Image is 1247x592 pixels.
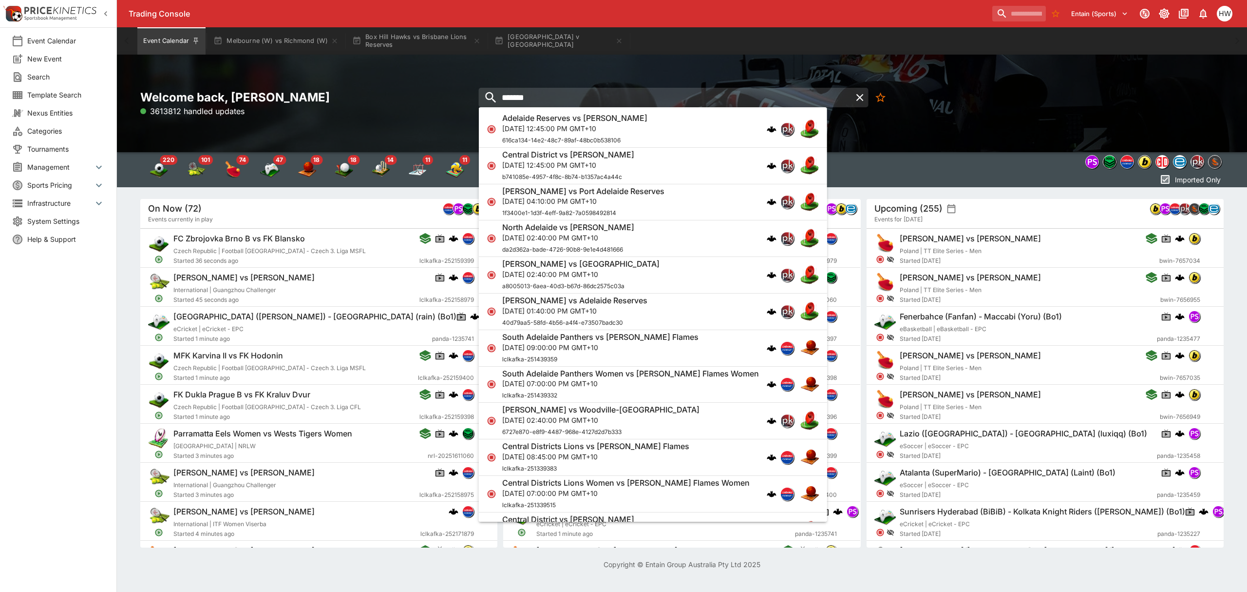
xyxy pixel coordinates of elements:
span: System Settings [27,216,105,226]
div: Soccer [149,160,169,179]
span: New Event [27,54,105,64]
p: [DATE] 02:40:00 PM GMT+10 [502,269,660,279]
svg: Open [154,294,163,303]
button: settings [946,204,956,214]
img: pricekinetics.png [781,123,794,136]
img: lclkafka.png [1121,156,1134,168]
img: esports.png [511,506,532,527]
p: [DATE] 12:45:00 PM GMT+10 [502,160,634,170]
h6: [PERSON_NAME] vs [PERSON_NAME] [536,546,678,556]
img: esports.png [874,467,896,488]
div: pricekinetics [780,232,794,245]
img: lclkafka.png [463,350,473,361]
img: logo-cerberus.svg [1175,546,1185,555]
span: 616ca134-14e2-48c7-89af-48bc0b538106 [502,137,621,144]
img: soccer.png [148,233,170,254]
button: Event Calendar [137,27,206,55]
svg: Closed [487,270,496,280]
img: logo-cerberus.svg [767,343,776,353]
img: lclkafka.png [826,233,836,244]
img: lclkafka.png [463,389,473,400]
img: lclkafka.png [826,428,836,439]
span: Sports Pricing [27,180,93,190]
img: australian_rules.png [800,229,819,248]
button: Select Tenant [1065,6,1134,21]
img: volleyball [445,160,465,179]
div: Tennis [186,160,206,179]
img: pricekinetics.png [781,232,794,245]
h6: [GEOGRAPHIC_DATA] ([PERSON_NAME]) - [GEOGRAPHIC_DATA] (rain) (Bo1) [173,312,456,322]
div: pricekinetics [1190,155,1204,169]
div: cerberus [767,270,776,280]
img: lclkafka.png [781,342,794,355]
img: nrl.png [1103,156,1116,168]
h6: FC Zbrojovka Brno B vs FK Blansko [173,234,305,244]
span: 11 [422,155,433,165]
h6: Atalanta (SuperMario) - [GEOGRAPHIC_DATA] (Laint) (Bo1) [900,468,1115,478]
div: Golf [334,160,354,179]
h6: MFK Karvina II vs FK Hodonin [173,351,283,361]
div: Volleyball [445,160,465,179]
img: bwin.png [1189,272,1200,283]
img: pandascore.png [1189,428,1200,439]
span: Help & Support [27,234,105,244]
div: Cricket [371,160,391,179]
div: pricekinetics [780,159,794,173]
span: bwin-7656955 [1160,295,1200,305]
img: logo-cerberus.svg [767,234,776,243]
span: da2d362a-bade-4726-90b8-9e1e4d481666 [502,246,623,253]
svg: Hidden [886,256,894,263]
img: australian_rules.png [800,119,819,139]
h6: [PERSON_NAME] vs [PERSON_NAME] [900,351,1041,361]
img: logo-cerberus.svg [1175,468,1185,477]
img: PriceKinetics [24,7,96,14]
div: bwin [1189,233,1200,244]
h5: On Now (72) [148,203,202,214]
img: table_tennis.png [874,350,896,371]
img: cricket [371,160,391,179]
img: tennis.png [148,506,170,527]
img: sportingsolutions.jpeg [1209,156,1221,168]
div: cerberus [767,197,776,207]
div: Trading Console [129,9,988,19]
div: lclkafka [1120,155,1134,169]
span: 11 [459,155,470,165]
img: logo-cerberus.svg [449,351,458,360]
span: 220 [160,155,177,165]
div: sportingsolutions [1189,203,1200,215]
img: tennis.png [874,545,896,566]
img: logo-cerberus.svg [449,429,458,438]
div: cerberus [767,124,776,134]
img: logo-cerberus.svg [1199,507,1209,516]
img: logo-cerberus.svg [767,124,776,134]
img: bwin.png [826,545,836,556]
img: soccer.png [148,389,170,410]
svg: Closed [487,124,496,134]
img: esports.png [874,311,896,332]
button: Imported Only [1156,172,1224,187]
span: Czech Republic | Football [GEOGRAPHIC_DATA] - Czech 3. Liga MSFL [173,247,366,255]
span: Events for [DATE] [874,215,923,224]
img: nrl.png [463,428,473,439]
img: pricekinetics.png [781,305,794,318]
span: b741085e-4957-4f8c-8b74-b1357ac4a44c [502,173,622,180]
span: lclkafka-252171879 [420,529,474,539]
div: pricekinetics [780,268,794,282]
div: lclkafka [825,233,837,244]
img: ice_hockey [408,160,428,179]
h6: [PERSON_NAME] vs [PERSON_NAME] [900,234,1041,244]
button: No Bookmarks [870,88,890,107]
span: Poland | TT Elite Series - Men [900,286,982,294]
img: australian_rules.png [800,302,819,321]
h6: North Adelaide vs [PERSON_NAME] [502,222,634,233]
span: panda-1235477 [1157,334,1200,344]
img: basketball.png [800,448,819,467]
p: [DATE] 04:10:00 PM GMT+10 [502,196,664,206]
div: lclkafka [443,203,454,215]
div: bwin [835,203,847,215]
span: panda-1235459 [1157,490,1200,500]
button: Box Hill Hawks vs Brisbane Lions Reserves [346,27,487,55]
img: bwin.png [1189,350,1200,361]
div: nrl [825,272,837,283]
div: bwin [1189,272,1200,283]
